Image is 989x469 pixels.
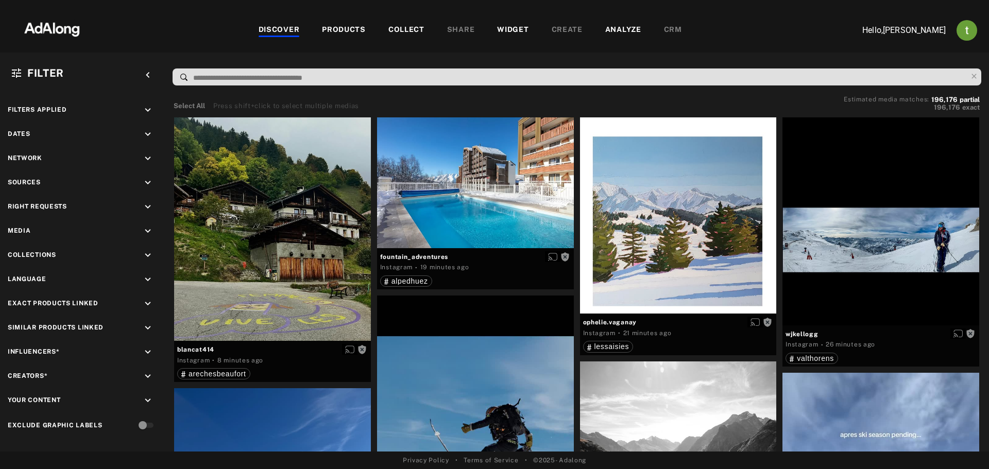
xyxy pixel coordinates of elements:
[545,251,560,262] button: Enable diffusion on this media
[177,345,368,354] span: blancat414
[664,24,682,37] div: CRM
[142,250,154,261] i: keyboard_arrow_down
[142,177,154,188] i: keyboard_arrow_down
[966,330,975,337] span: Rights not requested
[583,328,616,338] div: Instagram
[142,322,154,334] i: keyboard_arrow_down
[618,329,621,337] span: ·
[8,227,31,234] span: Media
[403,456,449,465] a: Privacy Policy
[8,348,59,355] span: Influencers*
[954,18,980,43] button: Account settings
[142,395,154,406] i: keyboard_arrow_down
[189,370,246,378] span: arechesbeaufort
[821,341,824,349] span: ·
[797,354,834,362] span: valthorens
[455,456,458,465] span: •
[931,97,980,102] button: 196,176partial
[844,96,929,103] span: Estimated media matches:
[181,370,246,377] div: arechesbeaufort
[552,24,583,37] div: CREATE
[605,24,641,37] div: ANALYZE
[142,274,154,285] i: keyboard_arrow_down
[8,372,47,379] span: Creators*
[763,318,772,325] span: Rights not requested
[950,328,966,339] button: Enable diffusion on this media
[415,264,418,272] span: ·
[8,324,104,331] span: Similar Products Linked
[583,318,774,327] span: ophelie.vaganay
[384,277,428,285] div: alpedhuez
[931,96,958,103] span: 196,176
[213,101,359,111] div: Press shift+click to select multiple medias
[8,106,67,113] span: Filters applied
[594,342,629,351] span: lessaisies
[747,317,763,327] button: Enable diffusion on this media
[8,275,46,283] span: Language
[8,251,56,258] span: Collections
[533,456,586,465] span: © 2025 - Adalong
[843,24,946,37] p: Hello, [PERSON_NAME]
[342,344,357,355] button: Enable diffusion on this media
[388,24,424,37] div: COLLECT
[8,203,67,210] span: Right Requests
[420,264,469,271] time: 2025-10-09T13:30:29.000Z
[8,300,98,307] span: Exact Products Linked
[142,70,154,81] i: keyboard_arrow_left
[142,371,154,382] i: keyboard_arrow_down
[380,252,571,262] span: fountain_adventures
[7,13,97,44] img: 63233d7d88ed69de3c212112c67096b6.png
[212,356,215,364] span: ·
[447,24,475,37] div: SHARE
[142,201,154,213] i: keyboard_arrow_down
[560,253,570,260] span: Rights not requested
[391,277,428,285] span: alpedhuez
[142,153,154,164] i: keyboard_arrow_down
[142,298,154,309] i: keyboard_arrow_down
[259,24,300,37] div: DISCOVER
[217,357,263,364] time: 2025-10-09T13:41:26.000Z
[357,345,367,353] span: Rights not requested
[844,102,980,113] button: 196,176exact
[27,67,64,79] span: Filter
[8,154,42,162] span: Network
[525,456,527,465] span: •
[380,263,413,272] div: Instagram
[786,329,976,339] span: wjkellogg
[826,341,875,348] time: 2025-10-09T13:24:05.000Z
[8,396,60,404] span: Your Content
[623,329,672,337] time: 2025-10-09T13:28:44.000Z
[8,421,102,430] div: Exclude Graphic Labels
[8,130,30,137] span: Dates
[786,340,818,349] div: Instagram
[587,343,629,350] div: lessaisies
[790,355,834,362] div: valthorens
[497,24,528,37] div: WIDGET
[322,24,366,37] div: PRODUCTS
[177,356,210,365] div: Instagram
[142,346,154,358] i: keyboard_arrow_down
[142,225,154,237] i: keyboard_arrow_down
[934,103,960,111] span: 196,176
[8,179,41,186] span: Sources
[464,456,518,465] a: Terms of Service
[142,105,154,116] i: keyboard_arrow_down
[174,101,205,111] button: Select All
[142,129,154,140] i: keyboard_arrow_down
[957,20,977,41] img: ACg8ocJj1Mp6hOb8A41jL1uwSMxz7God0ICt0FEFk954meAQ=s96-c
